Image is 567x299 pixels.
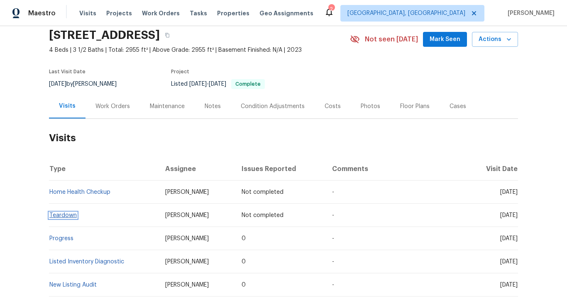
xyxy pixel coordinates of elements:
[106,9,132,17] span: Projects
[232,82,264,87] span: Complete
[49,69,86,74] span: Last Visit Date
[450,102,466,111] div: Cases
[242,236,246,241] span: 0
[325,102,341,111] div: Costs
[28,9,56,17] span: Maestro
[332,259,334,265] span: -
[209,81,226,87] span: [DATE]
[59,102,76,110] div: Visits
[49,31,160,39] h2: [STREET_ADDRESS]
[79,9,96,17] span: Visits
[49,236,73,241] a: Progress
[49,79,127,89] div: by [PERSON_NAME]
[165,236,209,241] span: [PERSON_NAME]
[49,189,110,195] a: Home Health Checkup
[49,259,124,265] a: Listed Inventory Diagnostic
[189,81,226,87] span: -
[241,102,305,111] div: Condition Adjustments
[160,28,175,43] button: Copy Address
[165,259,209,265] span: [PERSON_NAME]
[242,259,246,265] span: 0
[235,157,326,181] th: Issues Reported
[259,9,313,17] span: Geo Assignments
[423,32,467,47] button: Mark Seen
[165,282,209,288] span: [PERSON_NAME]
[49,157,159,181] th: Type
[49,119,518,157] h2: Visits
[49,212,77,218] a: Teardown
[49,46,350,54] span: 4 Beds | 3 1/2 Baths | Total: 2955 ft² | Above Grade: 2955 ft² | Basement Finished: N/A | 2023
[165,189,209,195] span: [PERSON_NAME]
[500,189,518,195] span: [DATE]
[49,81,66,87] span: [DATE]
[479,34,511,45] span: Actions
[500,259,518,265] span: [DATE]
[328,5,334,13] div: 2
[171,81,265,87] span: Listed
[332,212,334,218] span: -
[472,32,518,47] button: Actions
[189,81,207,87] span: [DATE]
[242,282,246,288] span: 0
[430,34,460,45] span: Mark Seen
[504,9,555,17] span: [PERSON_NAME]
[159,157,235,181] th: Assignee
[242,189,283,195] span: Not completed
[332,282,334,288] span: -
[95,102,130,111] div: Work Orders
[500,212,518,218] span: [DATE]
[242,212,283,218] span: Not completed
[332,236,334,241] span: -
[400,102,430,111] div: Floor Plans
[171,69,189,74] span: Project
[347,9,465,17] span: [GEOGRAPHIC_DATA], [GEOGRAPHIC_DATA]
[361,102,380,111] div: Photos
[500,282,518,288] span: [DATE]
[332,189,334,195] span: -
[217,9,249,17] span: Properties
[49,282,97,288] a: New Listing Audit
[142,9,180,17] span: Work Orders
[150,102,185,111] div: Maintenance
[466,157,518,181] th: Visit Date
[500,236,518,241] span: [DATE]
[190,10,207,16] span: Tasks
[325,157,466,181] th: Comments
[205,102,221,111] div: Notes
[165,212,209,218] span: [PERSON_NAME]
[365,35,418,43] span: Not seen [DATE]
